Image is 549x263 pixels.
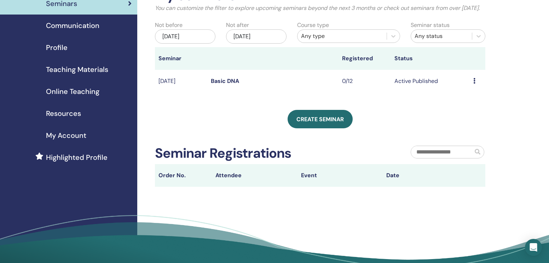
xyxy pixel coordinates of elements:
[155,47,207,70] th: Seminar
[155,70,207,93] td: [DATE]
[155,4,485,12] p: You can customize the filter to explore upcoming seminars beyond the next 3 months or check out s...
[288,110,353,128] a: Create seminar
[46,42,68,53] span: Profile
[339,47,391,70] th: Registered
[339,70,391,93] td: 0/12
[391,70,469,93] td: Active Published
[226,21,249,29] label: Not after
[46,130,86,141] span: My Account
[46,152,108,163] span: Highlighted Profile
[411,21,450,29] label: Seminar status
[46,86,99,97] span: Online Teaching
[301,32,383,40] div: Any type
[155,29,215,44] div: [DATE]
[46,20,99,31] span: Communication
[155,164,212,187] th: Order No.
[226,29,287,44] div: [DATE]
[296,116,344,123] span: Create seminar
[525,239,542,256] div: Open Intercom Messenger
[46,108,81,119] span: Resources
[415,32,468,40] div: Any status
[211,77,239,85] a: Basic DNA
[212,164,297,187] th: Attendee
[297,21,329,29] label: Course type
[383,164,468,187] th: Date
[46,64,108,75] span: Teaching Materials
[391,47,469,70] th: Status
[155,21,183,29] label: Not before
[155,145,291,162] h2: Seminar Registrations
[297,164,383,187] th: Event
